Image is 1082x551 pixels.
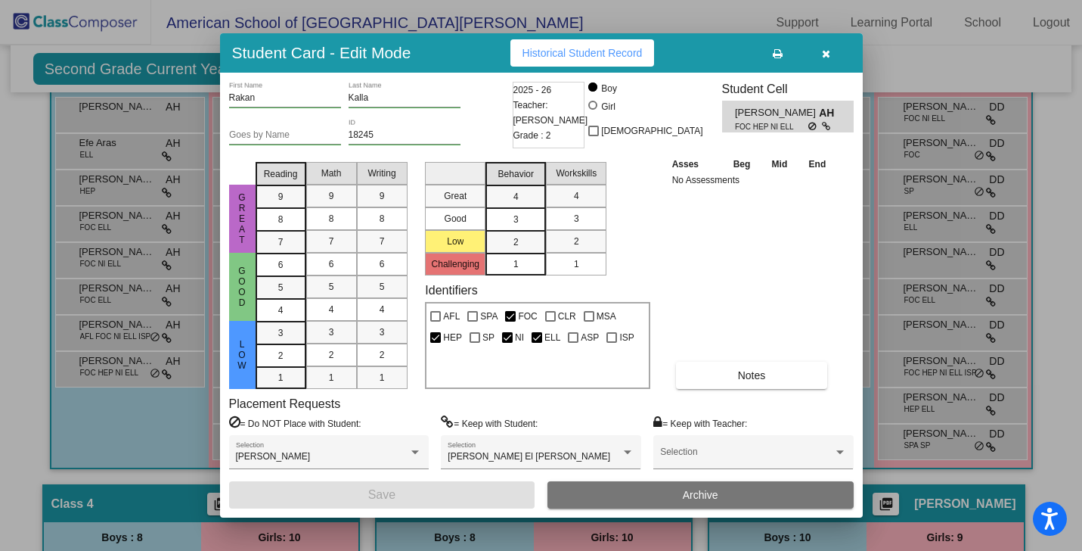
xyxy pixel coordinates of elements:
h3: Student Card - Edit Mode [232,43,411,62]
label: Placement Requests [229,397,341,411]
span: Grade : 2 [513,128,551,143]
span: 6 [329,257,334,271]
span: HEP [443,328,462,347]
span: 5 [278,281,284,294]
span: 9 [278,190,284,204]
button: Historical Student Record [510,39,655,67]
span: 4 [513,190,519,204]
span: FOC [518,307,537,325]
div: Boy [600,82,617,95]
span: 7 [329,235,334,248]
span: 1 [574,257,579,271]
button: Save [229,481,535,509]
span: Good [235,266,249,308]
span: Behavior [498,167,534,181]
span: 3 [278,326,284,340]
span: 8 [380,212,385,226]
span: 5 [329,280,334,294]
span: 3 [574,212,579,226]
input: Enter ID [349,130,460,141]
th: Asses [668,156,723,173]
span: [PERSON_NAME] [236,451,311,462]
span: Historical Student Record [522,47,643,59]
div: Girl [600,100,615,114]
span: [PERSON_NAME] El [PERSON_NAME] [448,451,610,462]
span: 2 [513,235,519,249]
label: = Do NOT Place with Student: [229,416,361,431]
span: 4 [574,189,579,203]
span: 5 [380,280,385,294]
span: 4 [329,303,334,316]
span: 1 [278,371,284,384]
span: AH [819,105,840,121]
span: 4 [380,303,385,316]
span: ASP [581,328,599,347]
span: 6 [380,257,385,271]
span: 9 [380,189,385,203]
span: 1 [329,371,334,384]
span: SPA [480,307,498,325]
span: Archive [683,489,718,501]
span: ELL [544,328,560,347]
label: = Keep with Teacher: [653,416,747,431]
span: Math [321,167,342,180]
span: Save [368,488,395,501]
td: No Assessments [668,173,837,188]
button: Notes [676,362,828,389]
span: 2025 - 26 [513,82,552,98]
span: AFL [443,307,460,325]
span: 2 [278,349,284,363]
span: [PERSON_NAME] [735,105,819,121]
span: Reading [264,167,298,181]
span: 7 [380,235,385,248]
span: 1 [380,371,385,384]
span: 9 [329,189,334,203]
span: [DEMOGRAPHIC_DATA] [601,122,702,140]
span: SP [482,328,494,347]
span: Writing [367,167,395,180]
th: Mid [761,156,798,173]
span: Great [235,192,249,245]
th: End [798,156,837,173]
span: MSA [597,307,616,325]
span: 2 [574,235,579,248]
label: Identifiers [425,283,477,297]
label: = Keep with Student: [441,416,538,431]
span: Workskills [556,167,597,180]
span: FOC HEP NI ELL [735,121,808,132]
span: 4 [278,304,284,317]
button: Archive [547,481,854,509]
span: Teacher: [PERSON_NAME] [513,98,588,128]
span: CLR [558,307,576,325]
span: 2 [380,348,385,362]
span: Notes [738,369,766,381]
span: 1 [513,257,519,271]
th: Beg [722,156,761,173]
span: 3 [513,213,519,226]
span: ISP [619,328,634,347]
span: 3 [380,325,385,339]
span: 7 [278,235,284,249]
h3: Student Cell [722,82,854,96]
span: 8 [278,213,284,226]
span: 3 [329,325,334,339]
span: Low [235,339,249,371]
span: 6 [278,258,284,272]
input: goes by name [229,130,341,141]
span: 2 [329,348,334,362]
span: NI [515,328,524,347]
span: 8 [329,212,334,226]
